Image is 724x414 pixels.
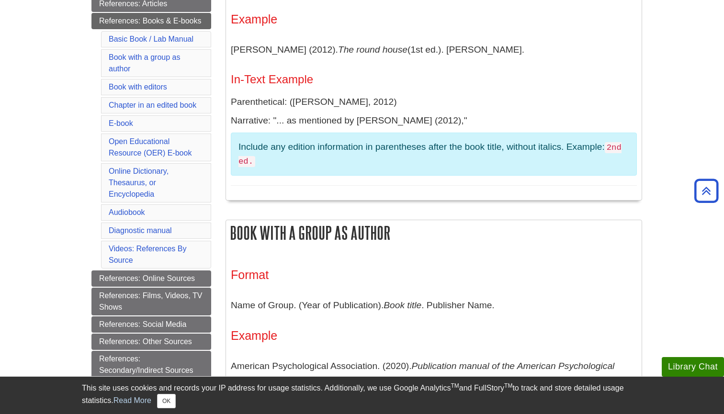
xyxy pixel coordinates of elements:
[451,382,459,389] sup: TM
[91,13,211,29] a: References: Books & E-books
[231,352,637,407] p: American Psychological Association. (2020). (7th ed.). American Psychological Association.
[338,45,407,55] i: The round house
[109,35,193,43] a: Basic Book / Lab Manual
[82,382,642,408] div: This site uses cookies and records your IP address for usage statistics. Additionally, we use Goo...
[157,394,176,408] button: Close
[109,226,172,235] a: Diagnostic manual
[238,140,629,168] p: Include any edition information in parentheses after the book title, without italics. Example:
[662,357,724,377] button: Library Chat
[238,142,622,167] code: 2nd ed.
[109,101,196,109] a: Chapter in an edited book
[109,137,192,157] a: Open Educational Resource (OER) E-book
[91,288,211,315] a: References: Films, Videos, TV Shows
[109,83,167,91] a: Book with editors
[109,167,169,198] a: Online Dictionary, Thesaurus, or Encyclopedia
[231,95,637,109] p: Parenthetical: ([PERSON_NAME], 2012)
[226,220,642,246] h2: Book with a group as author
[231,73,637,86] h4: In-Text Example
[91,351,211,379] a: References: Secondary/Indirect Sources
[109,208,145,216] a: Audiobook
[231,268,637,282] h3: Format
[113,396,151,404] a: Read More
[231,329,637,343] h3: Example
[109,53,180,73] a: Book with a group as author
[504,382,512,389] sup: TM
[91,334,211,350] a: References: Other Sources
[231,36,637,64] p: [PERSON_NAME] (2012). (1st ed.). [PERSON_NAME].
[231,291,637,319] p: Name of Group. (Year of Publication). . Publisher Name.
[384,300,421,310] i: Book title
[241,361,614,399] i: Publication manual of the American Psychological Association
[231,12,637,26] h3: Example
[231,114,637,128] p: Narrative: "... as mentioned by [PERSON_NAME] (2012),"
[91,316,211,333] a: References: Social Media
[691,184,722,197] a: Back to Top
[91,270,211,287] a: References: Online Sources
[109,245,186,264] a: Videos: References By Source
[109,119,133,127] a: E-book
